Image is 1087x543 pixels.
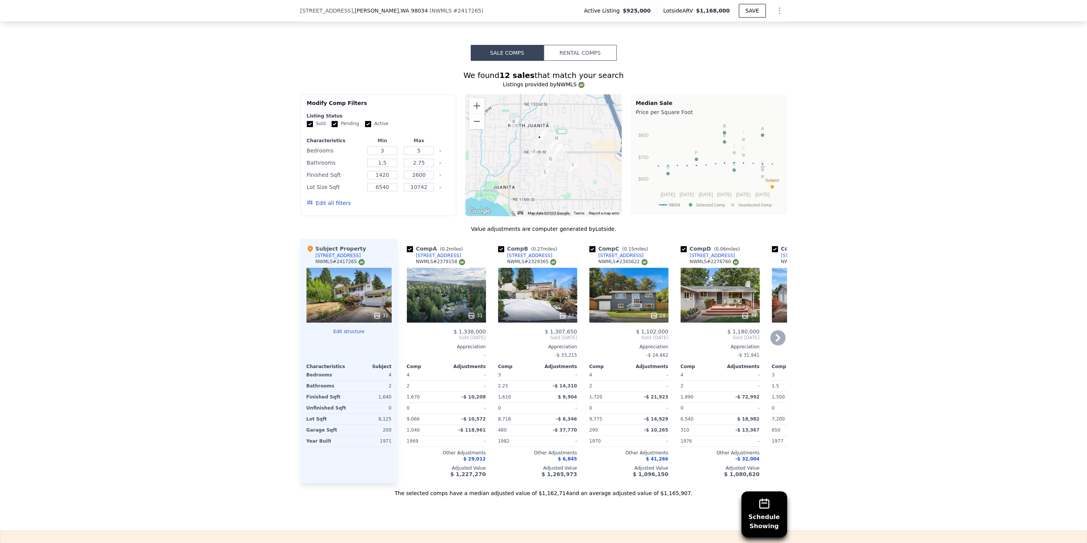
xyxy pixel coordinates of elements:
[498,252,552,259] a: [STREET_ADDRESS]
[598,252,644,259] div: [STREET_ADDRESS]
[636,329,668,335] span: $ 1,102,000
[669,202,680,207] text: 98034
[589,245,651,252] div: Comp C
[458,427,486,433] span: -$ 118,961
[650,312,665,319] div: 24
[681,405,684,411] span: 0
[598,259,647,265] div: NWMLS # 2345622
[739,4,765,17] button: SAVE
[552,135,561,148] div: 12419 106th Pl NE
[550,259,556,265] img: NWMLS Logo
[306,329,392,335] button: Edit structure
[556,416,577,422] span: -$ 6,346
[533,246,543,252] span: 0.27
[407,427,420,433] span: 1,040
[574,211,584,215] a: Terms
[407,405,410,411] span: 0
[528,246,560,252] span: ( miles)
[467,206,492,216] img: Google
[539,370,577,380] div: -
[541,471,577,477] span: $ 1,265,973
[307,121,313,127] input: Sold
[467,206,492,216] a: Open this area in Google Maps (opens a new window)
[555,142,563,155] div: 10623 NE 124th St
[646,456,668,462] span: $ 41,266
[741,491,787,537] button: ScheduleShowing
[544,45,617,61] button: Rental Comps
[644,416,668,422] span: -$ 14,929
[373,312,388,319] div: 31
[463,456,486,462] span: $ 29,012
[735,456,760,462] span: -$ 32,004
[681,344,760,350] div: Appreciation
[448,403,486,413] div: -
[469,98,484,113] button: Zoom in
[546,155,555,168] div: 10515 NE 122nd St
[589,344,668,350] div: Appreciation
[553,383,577,389] span: -$ 14,310
[300,483,787,497] div: The selected comps have a median adjusted value of $1,162,714 and an average adjusted value of $1...
[717,192,732,197] text: [DATE]
[498,416,511,422] span: 8,718
[679,192,694,197] text: [DATE]
[742,146,745,151] text: K
[306,436,348,446] div: Year Built
[772,436,810,446] div: 1977
[307,145,363,156] div: Bedrooms
[439,162,442,165] button: Clear
[499,71,535,80] strong: 12 sales
[633,471,668,477] span: $ 1,096,150
[351,436,392,446] div: 1971
[407,252,461,259] a: [STREET_ADDRESS]
[723,124,726,128] text: B
[498,465,577,471] div: Adjusted Value
[638,133,649,138] text: $800
[772,3,787,18] button: Show Options
[306,425,348,435] div: Garage Sqft
[407,436,445,446] div: 1969
[666,165,670,169] text: D
[589,372,592,378] span: 4
[781,252,826,259] div: [STREET_ADDRESS]
[663,7,696,14] span: Lotside ARV
[681,372,684,378] span: 4
[698,192,713,197] text: [DATE]
[459,259,465,265] img: NWMLS Logo
[307,182,363,192] div: Lot Size Sqft
[530,147,538,160] div: 12224 102nd Pl NE
[681,364,720,370] div: Comp
[332,121,338,127] input: Pending
[559,312,574,319] div: 27
[736,192,751,197] text: [DATE]
[306,245,366,252] div: Subject Property
[498,394,511,400] span: 1,610
[735,427,760,433] span: -$ 13,367
[454,329,486,335] span: $ 1,338,000
[399,8,428,14] span: , WA 98034
[498,344,577,350] div: Appreciation
[733,144,735,148] text: J
[307,138,363,144] div: Characteristics
[733,161,736,165] text: C
[300,81,787,88] div: Listings provided by NWMLS
[681,465,760,471] div: Adjusted Value
[629,364,668,370] div: Adjustments
[772,245,833,252] div: Comp E
[462,416,486,422] span: -$ 10,572
[681,450,760,456] div: Other Adjustments
[589,416,602,422] span: 9,775
[772,450,851,456] div: Other Adjustments
[546,142,555,155] div: 12399 105th Pl NE
[690,259,739,265] div: NWMLS # 2276760
[437,246,466,252] span: ( miles)
[681,245,743,252] div: Comp D
[351,403,392,413] div: 0
[589,465,668,471] div: Adjusted Value
[636,117,782,213] svg: A chart.
[559,145,567,158] div: 12313 107th Pl NE
[644,427,668,433] span: -$ 10,265
[546,149,554,162] div: 12359 105th Pl NE
[448,370,486,380] div: -
[307,121,326,127] label: Sold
